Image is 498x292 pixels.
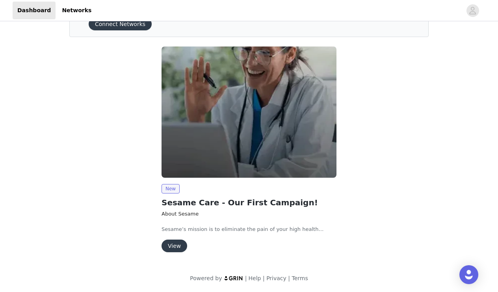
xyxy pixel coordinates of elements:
[162,243,187,249] a: View
[266,275,286,281] a: Privacy
[89,18,152,30] button: Connect Networks
[245,275,247,281] span: |
[162,46,336,178] img: Sesame (Joybyte)
[263,275,265,281] span: |
[162,210,336,218] h3: About Sesame
[288,275,290,281] span: |
[190,275,222,281] span: Powered by
[13,2,56,19] a: Dashboard
[249,275,261,281] a: Help
[162,240,187,252] button: View
[224,275,243,281] img: logo
[459,265,478,284] div: Open Intercom Messenger
[162,184,180,193] span: New
[162,197,336,208] h2: Sesame Care - Our First Campaign!
[162,225,336,233] p: Sesame’s mission is to eliminate the pain of your high health insurance deductible (or not having...
[57,2,96,19] a: Networks
[469,4,476,17] div: avatar
[292,275,308,281] a: Terms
